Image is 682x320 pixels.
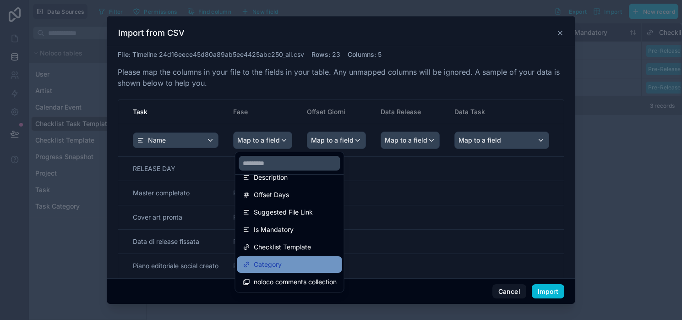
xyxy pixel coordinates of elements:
[254,224,294,235] span: Is Mandatory
[254,207,313,218] span: Suggested File Link
[254,172,288,183] span: Description
[254,189,289,200] span: Offset Days
[254,276,337,287] span: noloco comments collection
[254,259,282,270] span: Category
[254,242,311,253] span: Checklist Template
[118,100,564,281] div: scrollable content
